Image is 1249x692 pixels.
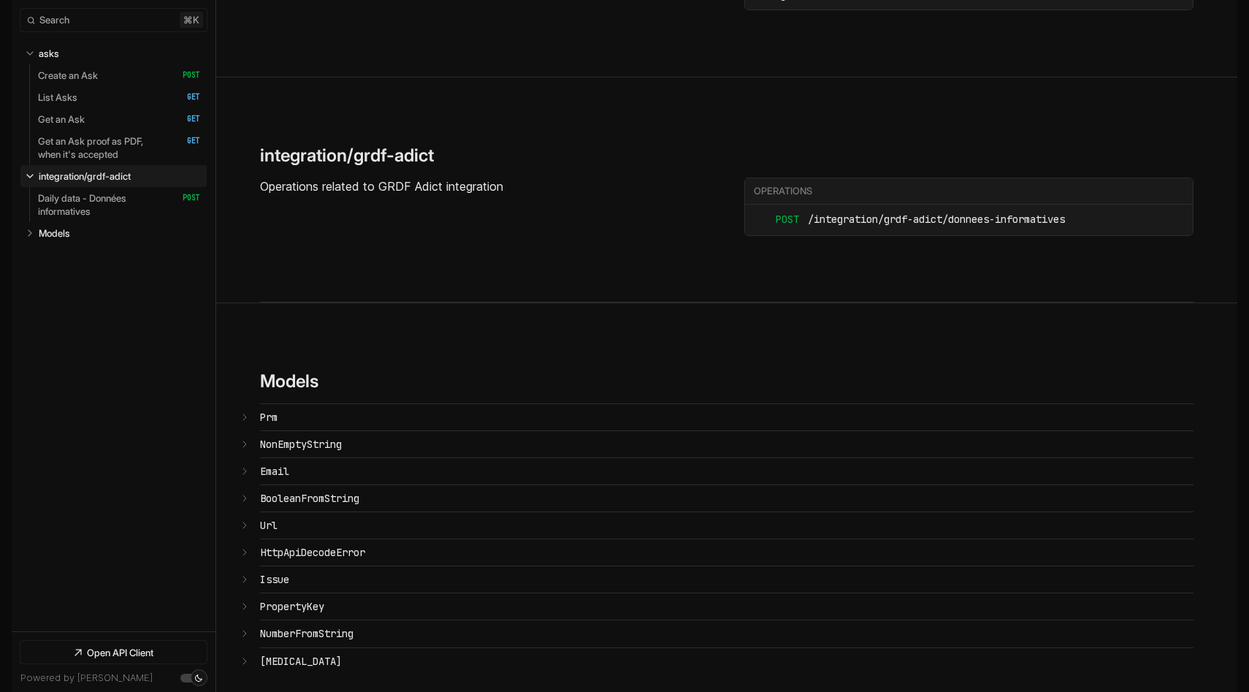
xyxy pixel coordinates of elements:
[38,134,167,161] p: Get an Ask proof as PDF, when it's accepted
[172,193,200,203] span: POST
[260,519,278,532] span: Url
[38,130,200,165] a: Get an Ask proof as PDF, when it's accepted GET
[808,212,1065,228] span: /integration/grdf-adict/donnees-informatives
[39,165,201,187] a: integration/grdf-adict
[39,227,70,240] p: Models
[20,672,153,683] a: Powered by [PERSON_NAME]
[39,15,69,26] span: Search
[260,573,289,586] span: Issue
[38,69,98,82] p: Create an Ask
[754,212,799,228] span: POST
[38,64,200,86] a: Create an Ask POST
[260,492,359,505] span: BooleanFromString
[745,205,1193,235] ul: integration/grdf-adict endpoints
[260,655,342,668] span: [MEDICAL_DATA]
[260,145,434,166] h2: integration/grdf-adict
[172,136,200,146] span: GET
[260,411,278,424] span: Prm
[260,438,342,451] span: NonEmptyString
[39,42,201,64] a: asks
[38,108,200,130] a: Get an Ask GET
[38,113,85,126] p: Get an Ask
[180,12,203,28] kbd: ⌘ k
[194,674,203,683] div: Set light mode
[172,70,200,80] span: POST
[260,627,354,640] span: NumberFromString
[172,92,200,102] span: GET
[39,170,131,183] p: integration/grdf-adict
[38,187,200,222] a: Daily data - Données informatives POST
[260,546,365,559] span: HttpApiDecodeError
[260,465,289,478] span: Email
[260,600,324,613] span: PropertyKey
[754,212,1184,228] a: POST/integration/grdf-adict/donnees-informatives
[39,47,59,60] p: asks
[12,36,215,631] nav: Table of contents for Api
[754,185,1191,198] div: Operations
[38,191,167,218] p: Daily data - Données informatives
[38,86,200,108] a: List Asks GET
[39,222,201,244] a: Models
[260,370,318,392] h2: Models
[260,178,709,195] p: Operations related to GRDF Adict integration
[20,641,207,664] a: Open API Client
[172,114,200,124] span: GET
[38,91,77,104] p: List Asks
